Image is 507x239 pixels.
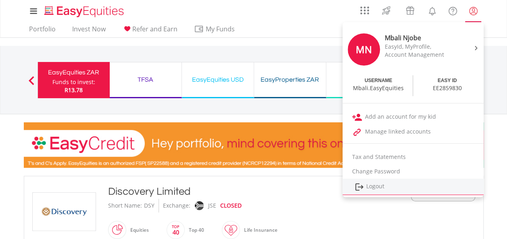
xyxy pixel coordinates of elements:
a: Invest Now [69,25,109,37]
a: Notifications [422,2,442,18]
a: MN Mbali Njobe EasyId, MyProfile, Account Management USERNAME Mbali.EasyEquities EASY ID EE2859830 [342,24,484,99]
img: vouchers-v2.svg [403,4,417,17]
a: Logout [342,179,484,195]
div: EasyEquities USD [187,74,249,85]
div: Mbali Njobe [385,33,453,43]
a: Portfolio [26,25,59,37]
a: Add an account for my kid [342,109,484,124]
div: EasyProperties ZAR [259,74,321,85]
div: EASY ID [438,77,457,84]
a: My Profile [463,2,484,20]
a: Refer and Earn [119,25,181,37]
div: JSE [208,199,216,212]
div: Account Management [385,51,453,59]
div: DSY [144,199,154,212]
a: Vouchers [398,2,422,17]
a: Manage linked accounts [342,124,484,139]
div: MN [348,33,380,66]
a: Change Password [342,164,484,179]
a: FAQ's and Support [442,2,463,18]
a: Home page [41,2,127,18]
div: Funds to invest: [52,78,95,86]
div: EE2859830 [433,84,462,92]
span: My Funds [194,24,247,34]
div: CLOSED [220,199,242,212]
a: Tax and Statements [342,150,484,164]
div: EasyEquities ZAR [43,67,105,78]
span: R13.78 [65,86,83,94]
img: grid-menu-icon.svg [360,6,369,15]
img: EasyEquities_Logo.png [43,5,127,18]
img: thrive-v2.svg [380,4,393,17]
div: Demo ZAR [331,74,393,85]
div: Short Name: [108,199,142,212]
div: Exchange: [163,199,190,212]
img: EQU.ZA.DSY.png [34,193,94,231]
img: jse.png [194,201,203,210]
div: TFSA [115,74,177,85]
button: Previous [23,80,40,88]
div: EasyId, MyProfile, [385,43,453,51]
span: Refer and Earn [132,25,177,33]
a: AppsGrid [355,2,374,15]
img: EasyCredit Promotion Banner [24,122,484,168]
div: Discovery Limited [108,184,361,199]
div: USERNAME [365,77,392,84]
div: Mbali.EasyEquities [353,84,404,92]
